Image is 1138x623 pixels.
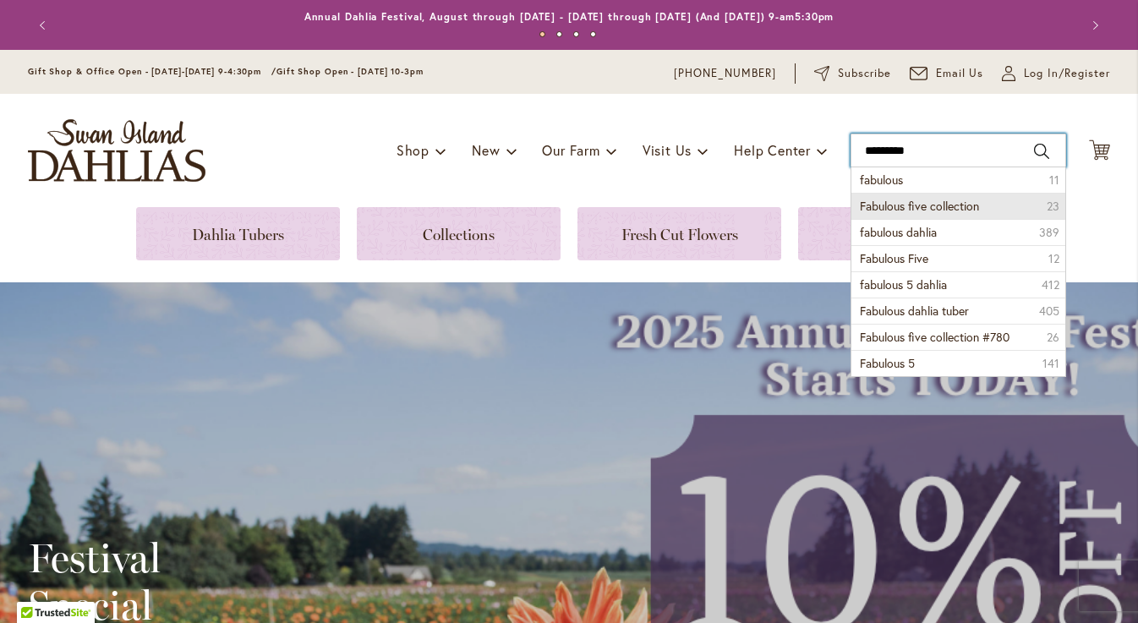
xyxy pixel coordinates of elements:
span: Subscribe [838,65,891,82]
button: 3 of 4 [573,31,579,37]
span: fabulous 5 dahlia [860,276,947,292]
span: Help Center [734,141,811,159]
span: 23 [1047,198,1059,215]
span: Shop [397,141,429,159]
span: Fabulous five collection #780 [860,329,1009,345]
span: 389 [1039,224,1059,241]
button: 4 of 4 [590,31,596,37]
span: 141 [1042,355,1059,372]
span: Fabulous five collection [860,198,979,214]
span: fabulous [860,172,903,188]
button: Search [1034,138,1049,165]
span: 26 [1047,329,1059,346]
span: Visit Us [643,141,692,159]
button: 1 of 4 [539,31,545,37]
span: Fabulous Five [860,250,928,266]
span: Email Us [936,65,984,82]
span: 405 [1039,303,1059,320]
button: 2 of 4 [556,31,562,37]
button: Next [1076,8,1110,42]
span: 12 [1048,250,1059,267]
span: Our Farm [542,141,599,159]
a: Subscribe [814,65,891,82]
a: Annual Dahlia Festival, August through [DATE] - [DATE] through [DATE] (And [DATE]) 9-am5:30pm [304,10,834,23]
span: 412 [1042,276,1059,293]
a: Email Us [910,65,984,82]
span: Fabulous 5 [860,355,915,371]
a: [PHONE_NUMBER] [674,65,776,82]
a: Log In/Register [1002,65,1110,82]
span: Fabulous dahlia tuber [860,303,969,319]
span: Log In/Register [1024,65,1110,82]
span: fabulous dahlia [860,224,937,240]
span: Gift Shop Open - [DATE] 10-3pm [276,66,424,77]
span: 11 [1049,172,1059,189]
button: Previous [28,8,62,42]
a: store logo [28,119,205,182]
span: New [472,141,500,159]
span: Gift Shop & Office Open - [DATE]-[DATE] 9-4:30pm / [28,66,276,77]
